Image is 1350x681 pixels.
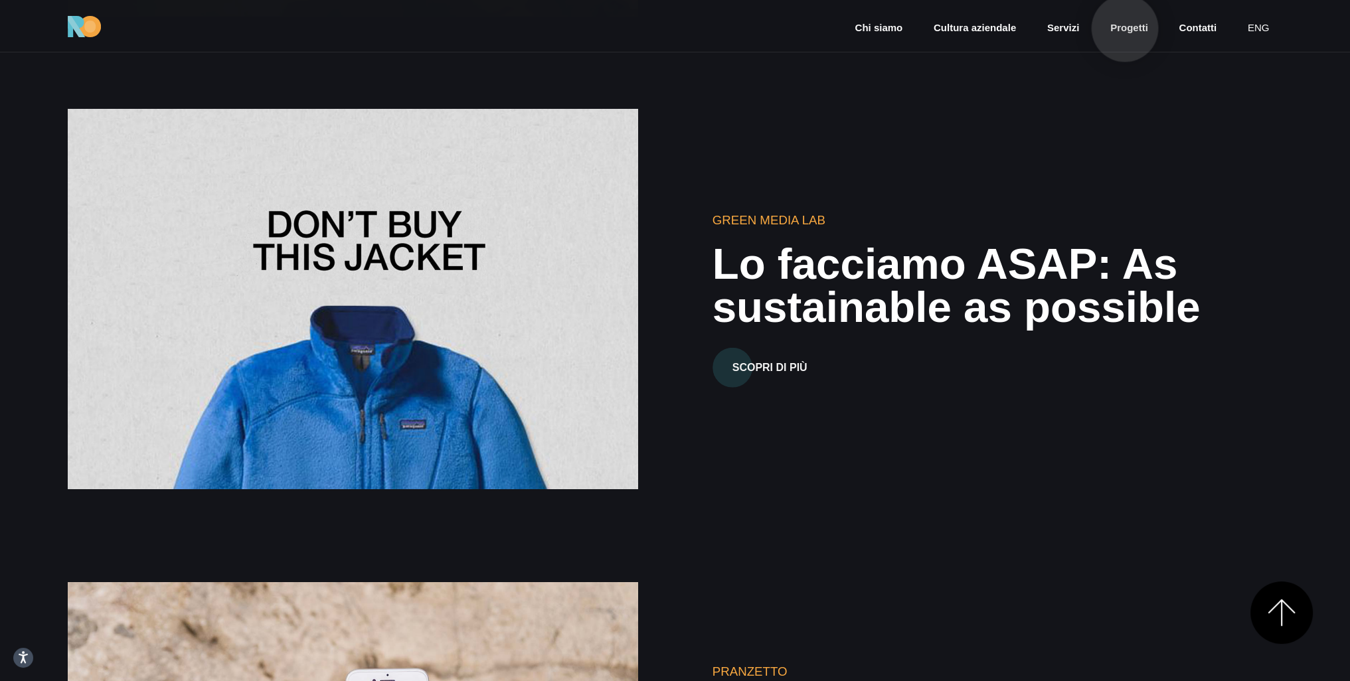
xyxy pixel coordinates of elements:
a: Contatti [1177,21,1218,36]
img: Ride On Agency Logo [68,16,101,37]
a: Progetti [1109,21,1149,36]
button: Scopri di più [713,348,827,388]
a: Chi siamo [853,21,904,36]
h2: Lo facciamo ASAP: As sustainable as possible [713,242,1283,329]
a: Cultura aziendale [932,21,1017,36]
a: Servizi [1046,21,1080,36]
h6: Green Media Lab [713,211,1283,230]
a: eng [1246,21,1271,36]
a: Scopri di più [713,356,827,374]
h6: Pranzetto [713,662,1283,681]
